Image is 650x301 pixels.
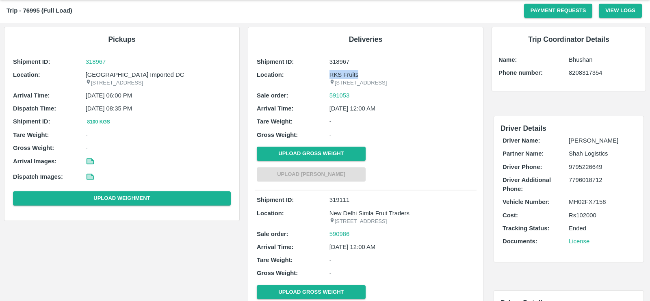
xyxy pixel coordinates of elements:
h6: Trip Coordinator Details [498,34,639,45]
button: Upload Weighment [13,191,231,206]
p: [STREET_ADDRESS] [86,79,231,87]
p: [DATE] 08:35 PM [86,104,231,113]
b: Location: [13,71,40,78]
h6: Deliveries [255,34,477,45]
p: - [329,269,474,277]
b: Driver Phone: [503,164,542,170]
b: Arrival Images: [13,158,56,165]
p: [DATE] 06:00 PM [86,91,231,100]
b: Shipment ID: [13,118,50,125]
b: Partner Name: [503,150,544,157]
b: Tare Weight: [257,118,293,125]
b: Shipment ID: [257,58,294,65]
p: Shah Logistics [569,149,635,158]
p: 8208317354 [569,68,639,77]
p: Rs 102000 [569,211,635,220]
b: Shipment ID: [13,58,50,65]
b: Sale order: [257,92,288,99]
h6: Pickups [11,34,233,45]
p: Bhushan [569,55,639,64]
b: Arrival Time: [257,105,293,112]
span: Driver Details [500,124,546,132]
p: - [329,117,474,126]
b: Tare Weight: [257,257,293,263]
p: Ended [569,224,635,233]
b: Vehicle Number: [503,199,550,205]
a: 318967 [86,57,231,66]
b: Tare Weight: [13,132,49,138]
b: Arrival Time: [257,244,293,250]
p: 9795226649 [569,162,635,171]
button: Upload Gross Weight [257,285,366,299]
p: - [86,143,231,152]
a: 591053 [329,91,350,100]
button: View Logs [599,4,642,18]
button: Payment Requests [524,4,593,18]
p: New Delhi Simla Fruit Traders [329,209,474,218]
p: [DATE] 12:00 AM [329,104,474,113]
b: Cost: [503,212,518,219]
a: License [569,238,589,245]
b: Documents: [503,238,537,245]
b: Driver Name: [503,137,540,144]
p: 319111 [329,195,474,204]
p: 7796018712 [569,175,635,184]
b: Trip - 76995 (Full Load) [6,7,72,14]
p: - [329,130,474,139]
p: [STREET_ADDRESS] [329,218,474,225]
b: Dispatch Time: [13,105,56,112]
p: RKS Fruits [329,70,474,79]
a: 590986 [329,230,350,238]
b: Location: [257,210,284,217]
p: [PERSON_NAME] [569,136,635,145]
b: Dispatch Images: [13,173,63,180]
b: Sale order: [257,231,288,237]
b: Gross Weight: [257,132,298,138]
p: - [86,130,231,139]
p: [GEOGRAPHIC_DATA] Imported DC [86,70,231,79]
b: Gross Weight: [13,145,54,151]
p: [STREET_ADDRESS] [329,79,474,87]
button: Upload Gross Weight [257,147,366,161]
p: - [329,256,474,264]
b: Arrival Time: [13,92,50,99]
p: MH02FX7158 [569,197,635,206]
p: 318967 [329,57,474,66]
b: Phone number: [498,69,543,76]
button: 8100 Kgs [86,118,112,126]
b: Location: [257,71,284,78]
b: Driver Additional Phone: [503,177,551,192]
b: Name: [498,56,517,63]
p: [DATE] 12:00 AM [329,243,474,251]
b: Tracking Status: [503,225,549,232]
b: Shipment ID: [257,197,294,203]
b: Gross Weight: [257,270,298,276]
